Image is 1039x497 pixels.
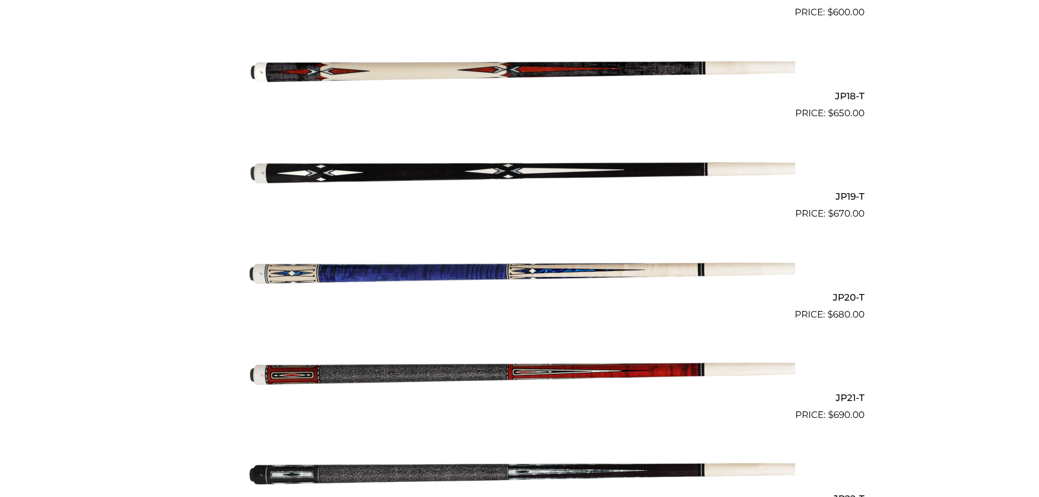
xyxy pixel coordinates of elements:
span: $ [827,309,833,320]
h2: JP20-T [175,287,864,307]
a: JP18-T $650.00 [175,24,864,120]
span: $ [827,7,833,17]
span: $ [828,208,833,219]
a: JP20-T $680.00 [175,225,864,321]
bdi: 690.00 [828,409,864,420]
span: $ [828,107,833,118]
bdi: 650.00 [828,107,864,118]
h2: JP18-T [175,86,864,106]
span: $ [828,409,833,420]
a: JP21-T $690.00 [175,326,864,422]
bdi: 600.00 [827,7,864,17]
bdi: 670.00 [828,208,864,219]
img: JP21-T [244,326,795,418]
img: JP19-T [244,125,795,217]
h2: JP19-T [175,187,864,207]
img: JP20-T [244,225,795,317]
h2: JP21-T [175,388,864,408]
img: JP18-T [244,24,795,116]
a: JP19-T $670.00 [175,125,864,221]
bdi: 680.00 [827,309,864,320]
